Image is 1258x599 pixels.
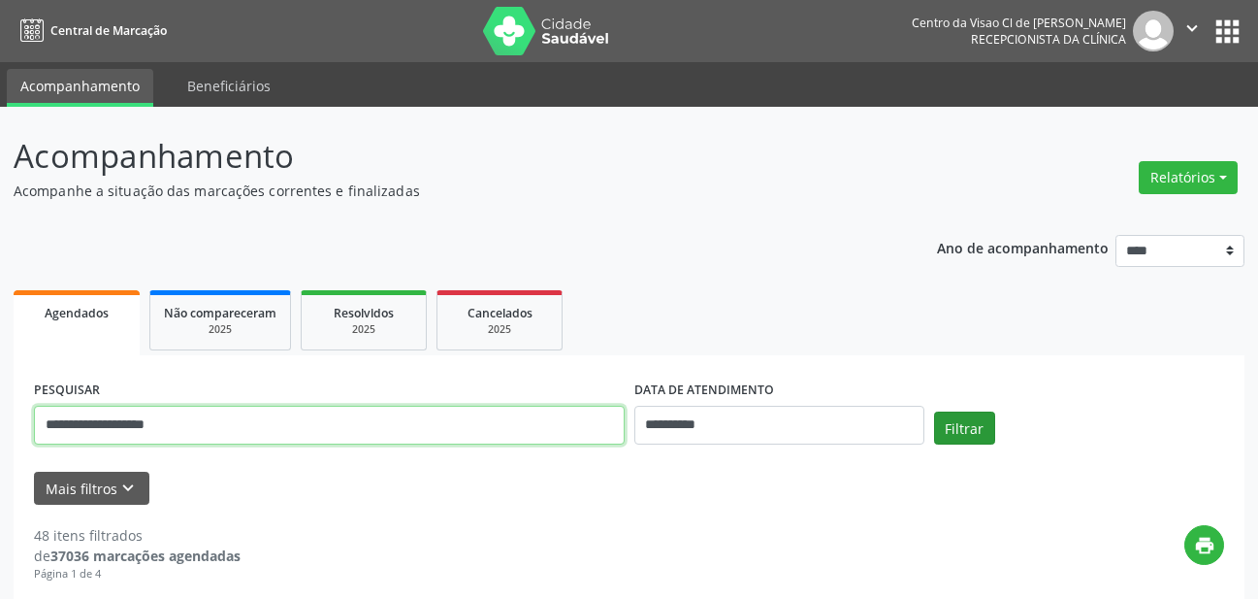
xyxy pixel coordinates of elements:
[971,31,1126,48] span: Recepcionista da clínica
[34,566,241,582] div: Página 1 de 4
[45,305,109,321] span: Agendados
[34,376,100,406] label: PESQUISAR
[34,525,241,546] div: 48 itens filtrados
[50,547,241,565] strong: 37036 marcações agendadas
[50,22,167,39] span: Central de Marcação
[937,235,1109,259] p: Ano de acompanhamento
[468,305,532,321] span: Cancelados
[117,478,139,499] i: keyboard_arrow_down
[315,322,412,337] div: 2025
[1194,535,1215,556] i: print
[912,15,1126,31] div: Centro da Visao Cl de [PERSON_NAME]
[14,15,167,47] a: Central de Marcação
[1139,161,1238,194] button: Relatórios
[334,305,394,321] span: Resolvidos
[1210,15,1244,49] button: apps
[174,69,284,103] a: Beneficiários
[1181,17,1203,39] i: 
[934,412,995,445] button: Filtrar
[1174,11,1210,51] button: 
[14,181,875,201] p: Acompanhe a situação das marcações correntes e finalizadas
[7,69,153,107] a: Acompanhamento
[164,322,276,337] div: 2025
[14,132,875,181] p: Acompanhamento
[451,322,548,337] div: 2025
[34,472,149,506] button: Mais filtroskeyboard_arrow_down
[1133,11,1174,51] img: img
[634,376,774,406] label: DATA DE ATENDIMENTO
[34,546,241,566] div: de
[1184,525,1224,565] button: print
[164,305,276,321] span: Não compareceram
